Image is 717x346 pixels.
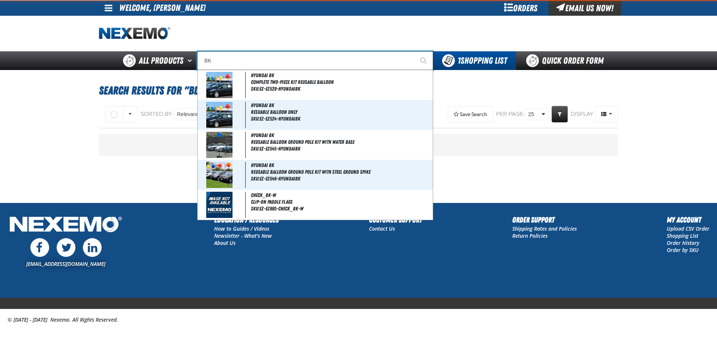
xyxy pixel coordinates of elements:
a: How to Guides / Videos [214,225,269,232]
h2: My Account [667,214,709,225]
span: SKU:EZ-EZ545-HYUNDAIBK [251,146,300,152]
a: Quick Order Form [516,51,618,70]
span: HYUNDAI BK [251,132,274,138]
span: CHECK_BK-W [251,192,276,198]
span: Reusable Balloon Ground Pole Kit with Water Base [251,139,431,145]
span: HYUNDAI BK [251,72,274,78]
img: 5b2444f0c9d79324041408-EZ524A.jpg [206,102,232,128]
span: HYUNDAI BK [251,162,274,168]
a: Return Policies [512,232,547,239]
span: Display: [571,111,594,117]
span: All Products [139,54,183,67]
button: Open All Products pages [185,51,197,70]
span: Resuable Balloon Only [251,109,431,115]
img: missing_image.jpg [206,192,232,218]
span: HYUNDAI BK [251,102,274,108]
span: SKU:EZ-EZ529-HYUNDAIBK [251,86,300,92]
button: Start Searching [414,51,433,70]
span: SKU:EZ-EZ524-HYUNDAIBK [251,116,300,122]
a: Expand or Collapse Grid Filters [552,106,568,122]
input: Search [197,51,433,70]
span: Reusable Balloon Ground Pole Kit with Steel Ground Spike [251,169,431,175]
a: Shipping Rates and Policies [512,225,577,232]
span: SKU:EZ-EZ885-CHECK_BK-W [251,206,303,212]
span: Product Grid Views Toolbar [595,106,618,122]
span: 25 [528,110,540,118]
strong: 1 [457,55,460,66]
button: Rows selection options [123,106,138,122]
a: [EMAIL_ADDRESS][DOMAIN_NAME] [26,260,105,267]
span: SKU:EZ-EZ546-HYUNDAIBK [251,176,300,182]
h2: Order Support [512,214,577,225]
img: Nexemo Logo [7,214,124,236]
a: Order by SKU [667,246,699,254]
a: Upload CSV Order [667,225,709,232]
span: Sorted By: [141,111,172,117]
h1: Search Results for "BL100C" [99,81,618,101]
span: Clip-on Paddle Flags [251,199,431,205]
img: 5b244503a4933943499776-EZ546A.jpg [206,162,232,188]
span: Save Search [460,111,487,117]
span: Shopping List [457,55,507,66]
span: Relevance [177,110,202,118]
a: Contact Us [369,225,395,232]
button: Product Grid Views Toolbar [595,106,618,122]
span: Complete Two-Piece Kit Reusable Balloon [251,79,431,85]
a: About Us [214,239,235,246]
img: Nexemo logo [99,27,170,40]
img: 5b2444fa15a53796246380-EZ529A.jpg [206,72,232,98]
span: Per page: [496,111,525,118]
button: Expand or Collapse Saved Search drop-down to save a search query [448,106,493,122]
button: You have 1 Shopping List. Open to view details [433,51,516,70]
img: 5b24450293e2d406532000-EZ545.jpg [206,132,232,158]
a: Home [99,27,170,40]
a: Order History [667,239,699,246]
a: Shopping List [667,232,698,239]
a: Newsletter - What's New [214,232,272,239]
